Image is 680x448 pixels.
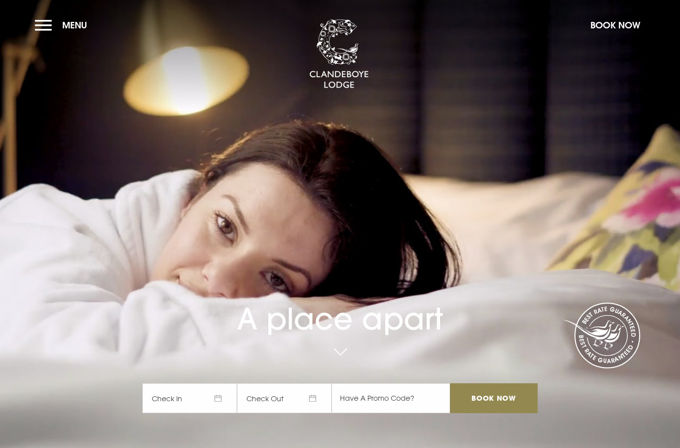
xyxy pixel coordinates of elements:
[62,19,87,31] span: Menu
[142,383,237,413] span: Check In
[332,383,450,413] input: Have A Promo Code?
[237,383,332,413] span: Check Out
[585,14,645,36] button: Book Now
[142,274,538,336] h1: A place apart
[309,19,369,89] img: Clandeboye Lodge
[35,14,92,36] button: Menu
[450,383,538,413] input: Book Now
